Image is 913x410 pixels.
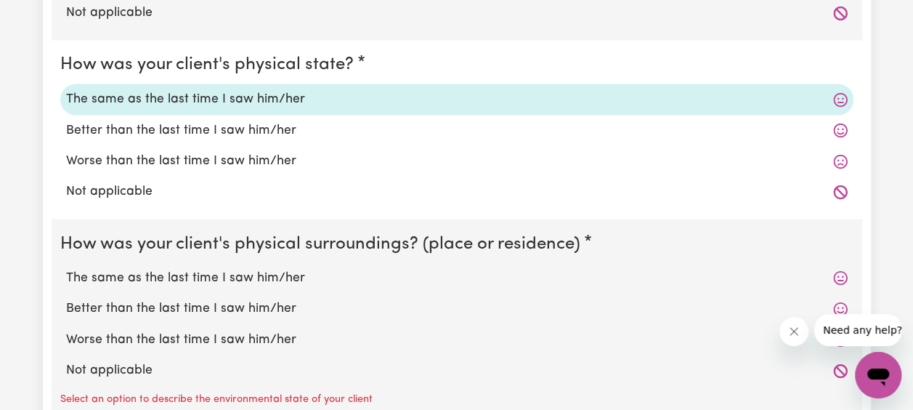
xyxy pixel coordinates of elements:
label: Not applicable [66,4,848,23]
label: The same as the last time I saw him/her [66,89,848,108]
label: Worse than the last time I saw him/her [66,330,848,349]
label: Not applicable [66,182,848,201]
iframe: Message from company [814,314,901,346]
label: Not applicable [66,361,848,379]
label: Better than the last time I saw him/her [66,121,848,140]
legend: How was your client's physical surroundings? (place or residence) [60,230,586,257]
span: Need any help? [9,10,88,22]
legend: How was your client's physical state? [60,52,360,78]
iframe: Close message [779,317,808,346]
label: Better than the last time I saw him/her [66,299,848,318]
p: Select an option to describe the environmental state of your client [60,391,373,407]
label: Worse than the last time I saw him/her [66,151,848,170]
iframe: Button to launch messaging window [855,352,901,398]
label: The same as the last time I saw him/her [66,268,848,287]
